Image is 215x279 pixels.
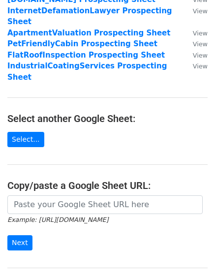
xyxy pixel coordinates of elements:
[166,232,215,279] iframe: Chat Widget
[193,30,208,37] small: View
[183,29,208,37] a: View
[193,7,208,15] small: View
[7,29,170,37] a: ApartmentValuation Prospecting Sheet
[7,195,203,214] input: Paste your Google Sheet URL here
[193,40,208,48] small: View
[7,235,32,250] input: Next
[183,62,208,70] a: View
[7,180,208,191] h4: Copy/paste a Google Sheet URL:
[183,39,208,48] a: View
[7,216,108,223] small: Example: [URL][DOMAIN_NAME]
[7,62,167,82] a: IndustrialCoatingServices Prospecting Sheet
[7,6,172,27] a: InternetDefamationLawyer Prospecting Sheet
[7,51,165,60] a: FlatRoofInspection Prospecting Sheet
[7,113,208,124] h4: Select another Google Sheet:
[193,52,208,59] small: View
[183,6,208,15] a: View
[193,62,208,70] small: View
[183,51,208,60] a: View
[7,132,44,147] a: Select...
[7,39,157,48] a: PetFriendlyCabin Prospecting Sheet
